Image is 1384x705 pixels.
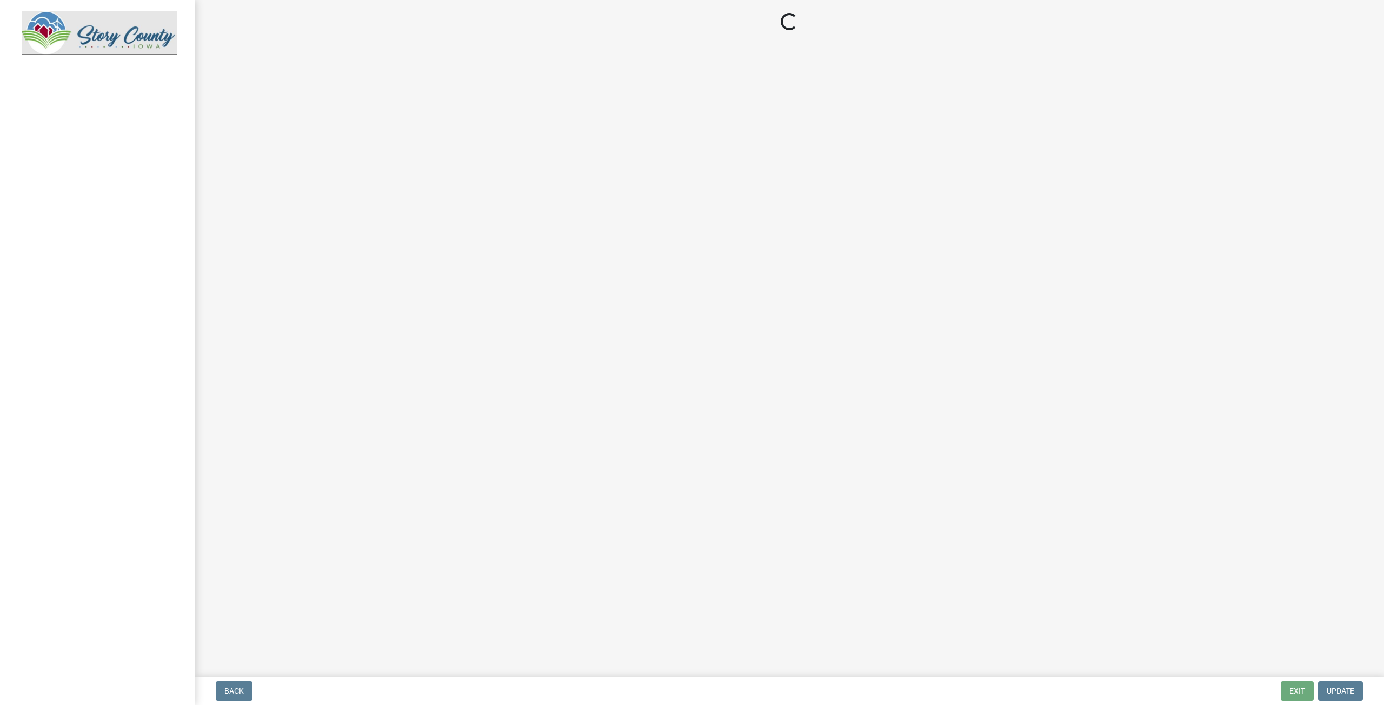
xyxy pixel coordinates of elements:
[22,11,177,55] img: Story County, Iowa
[216,681,252,701] button: Back
[224,687,244,695] span: Back
[1327,687,1354,695] span: Update
[1318,681,1363,701] button: Update
[1281,681,1314,701] button: Exit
